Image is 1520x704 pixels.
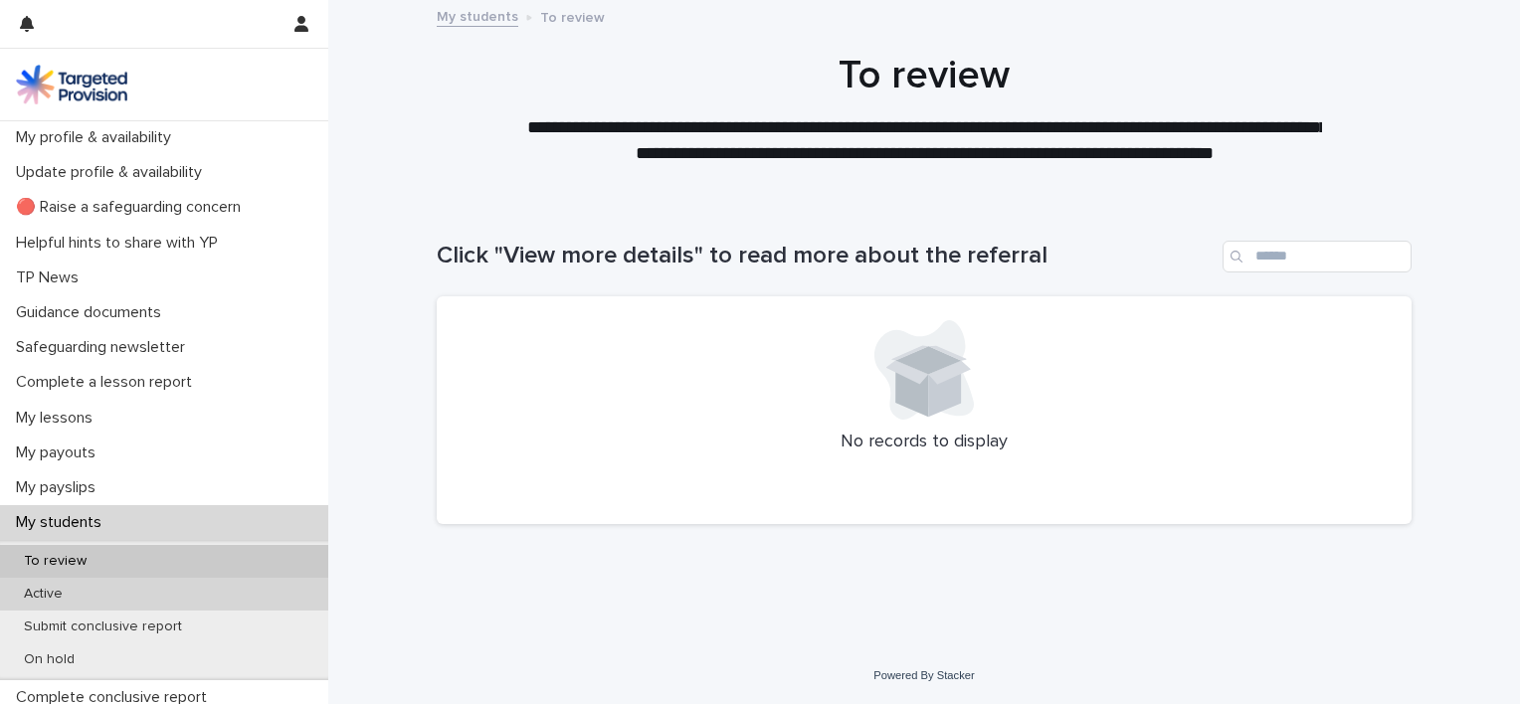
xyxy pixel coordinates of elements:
[8,478,111,497] p: My payslips
[8,513,117,532] p: My students
[8,338,201,357] p: Safeguarding newsletter
[8,586,79,603] p: Active
[8,303,177,322] p: Guidance documents
[8,373,208,392] p: Complete a lesson report
[8,618,198,635] p: Submit conclusive report
[8,443,111,462] p: My payouts
[873,669,974,681] a: Powered By Stacker
[437,242,1215,270] h1: Click "View more details" to read more about the referral
[8,409,108,428] p: My lessons
[8,234,234,253] p: Helpful hints to share with YP
[8,198,257,217] p: 🔴 Raise a safeguarding concern
[16,65,127,104] img: M5nRWzHhSzIhMunXDL62
[437,52,1412,99] h1: To review
[8,553,102,570] p: To review
[8,268,95,287] p: TP News
[8,651,91,668] p: On hold
[8,128,187,147] p: My profile & availability
[1223,241,1412,272] input: Search
[461,432,1388,453] p: No records to display
[8,163,218,182] p: Update profile & availability
[540,5,605,27] p: To review
[437,4,518,27] a: My students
